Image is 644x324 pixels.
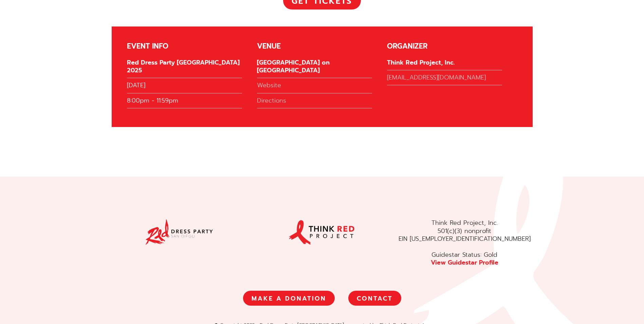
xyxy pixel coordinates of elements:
div: Red Dress Party [GEOGRAPHIC_DATA] 2025 [127,59,242,78]
div: [GEOGRAPHIC_DATA] on [GEOGRAPHIC_DATA] [257,59,372,78]
a: CONTACT [348,291,401,306]
div: 8:00pm - 11:59pm [127,97,242,108]
a: MAKE A DONATION [243,291,335,306]
div: EVENT INFO [127,42,242,51]
div: Think Red Project, Inc. 501(c)(3) nonprofit EIN [US_EMPLOYER_IDENTIFICATION_NUMBER] Guidestar Sta... [393,219,536,267]
a: View Guidestar Profile [431,258,498,267]
div: [DATE] [127,82,242,93]
div: Think Red Project, Inc. [387,59,502,70]
img: Think Red Project [288,219,356,246]
a: [EMAIL_ADDRESS][DOMAIN_NAME] [387,74,502,85]
div: ORGANIZER [387,42,502,51]
div: VENUE [257,42,372,51]
a: Directions [257,97,372,108]
a: Website [257,82,372,93]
